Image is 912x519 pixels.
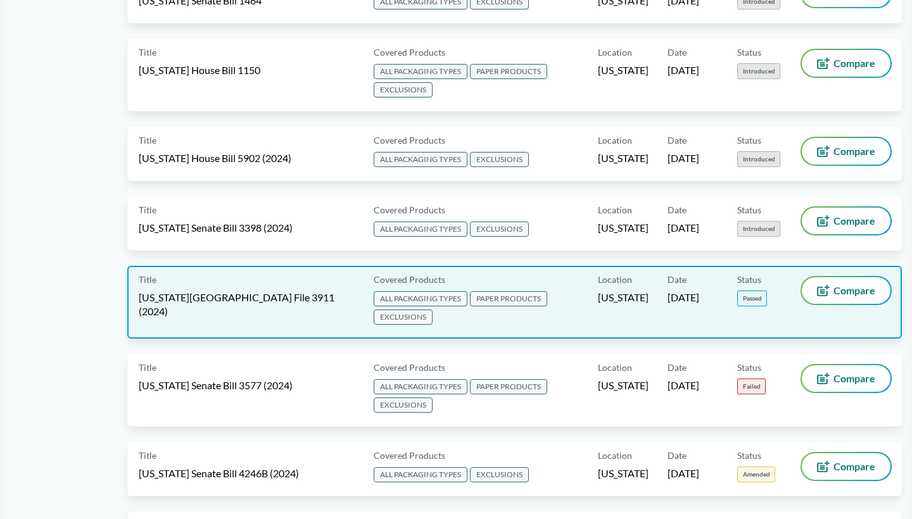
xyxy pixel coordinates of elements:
span: [US_STATE] [598,63,649,77]
span: Title [139,134,156,147]
button: Compare [802,277,890,304]
span: Location [598,449,632,462]
button: Compare [802,208,890,234]
span: Covered Products [374,273,445,286]
span: PAPER PRODUCTS [470,379,547,394]
span: Covered Products [374,449,445,462]
span: Date [668,46,687,59]
span: [US_STATE] [598,221,649,235]
span: [US_STATE] [598,151,649,165]
span: Covered Products [374,203,445,216]
span: Location [598,361,632,374]
span: PAPER PRODUCTS [470,291,547,306]
span: [US_STATE] Senate Bill 4246B (2024) [139,466,299,480]
span: Title [139,449,156,462]
span: Location [598,46,632,59]
span: Compare [833,285,875,296]
span: Title [139,361,156,374]
span: Date [668,361,687,374]
span: Date [668,134,687,147]
span: [US_STATE][GEOGRAPHIC_DATA] File 3911 (2024) [139,291,358,318]
span: [DATE] [668,63,699,77]
span: Introduced [737,151,780,167]
span: ALL PACKAGING TYPES [374,222,467,237]
button: Compare [802,138,890,165]
span: Introduced [737,221,780,237]
span: Title [139,273,156,286]
span: [DATE] [668,151,699,165]
span: Compare [833,216,875,226]
span: Compare [833,146,875,156]
span: EXCLUSIONS [374,397,433,413]
span: [DATE] [668,466,699,480]
span: EXCLUSIONS [470,222,529,237]
span: Location [598,134,632,147]
span: Introduced [737,63,780,79]
span: Title [139,46,156,59]
span: ALL PACKAGING TYPES [374,152,467,167]
span: ALL PACKAGING TYPES [374,467,467,482]
span: Amended [737,466,775,482]
span: Status [737,273,761,286]
span: EXCLUSIONS [470,467,529,482]
span: Date [668,203,687,216]
span: EXCLUSIONS [374,82,433,97]
span: EXCLUSIONS [470,152,529,167]
span: Date [668,449,687,462]
span: [US_STATE] Senate Bill 3577 (2024) [139,378,293,392]
span: Location [598,273,632,286]
span: Date [668,273,687,286]
span: [DATE] [668,291,699,304]
span: Status [737,46,761,59]
span: Compare [833,461,875,472]
span: [US_STATE] [598,291,649,304]
span: ALL PACKAGING TYPES [374,379,467,394]
span: Status [737,203,761,216]
span: [US_STATE] House Bill 5902 (2024) [139,151,291,165]
button: Compare [802,453,890,480]
span: [DATE] [668,221,699,235]
button: Compare [802,365,890,392]
span: Covered Products [374,361,445,374]
span: Covered Products [374,46,445,59]
span: Compare [833,58,875,68]
span: PAPER PRODUCTS [470,64,547,79]
span: [US_STATE] House Bill 1150 [139,63,260,77]
span: EXCLUSIONS [374,310,433,325]
span: [DATE] [668,378,699,392]
span: Location [598,203,632,216]
span: Status [737,449,761,462]
span: Title [139,203,156,216]
span: Status [737,361,761,374]
span: Failed [737,378,766,394]
span: Covered Products [374,134,445,147]
span: Status [737,134,761,147]
span: Passed [737,291,767,306]
span: Compare [833,373,875,384]
span: [US_STATE] [598,378,649,392]
button: Compare [802,50,890,77]
span: ALL PACKAGING TYPES [374,64,467,79]
span: ALL PACKAGING TYPES [374,291,467,306]
span: [US_STATE] [598,466,649,480]
span: [US_STATE] Senate Bill 3398 (2024) [139,221,293,235]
